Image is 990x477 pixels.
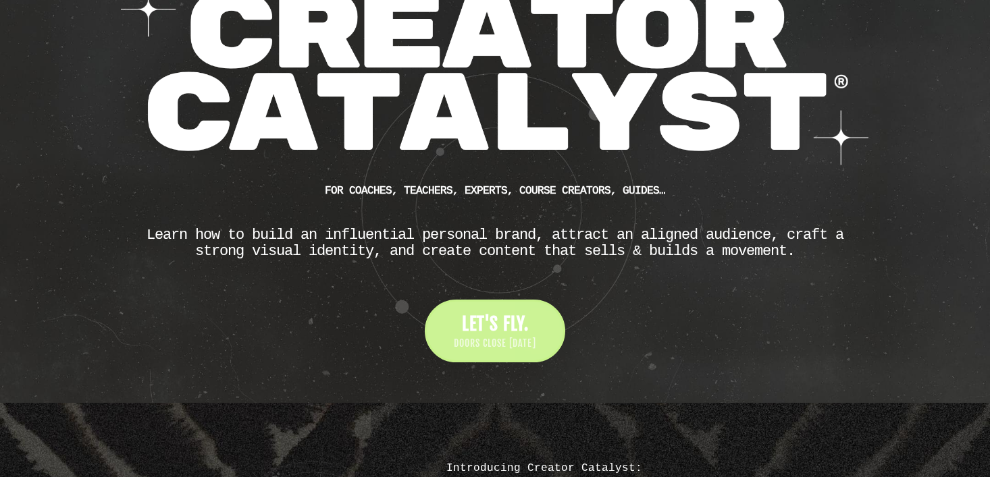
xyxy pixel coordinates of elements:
[446,460,874,476] div: Introducing Creator Catalyst:
[454,337,536,350] span: DOORS CLOSE [DATE]
[325,184,665,196] b: FOR Coaches, teachers, experts, course creators, guides…
[124,227,866,259] div: Learn how to build an influential personal brand, attract an aligned audience, craft a strong vis...
[462,313,529,335] span: LET'S FLY.
[425,300,565,362] a: LET'S FLY. DOORS CLOSE [DATE]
